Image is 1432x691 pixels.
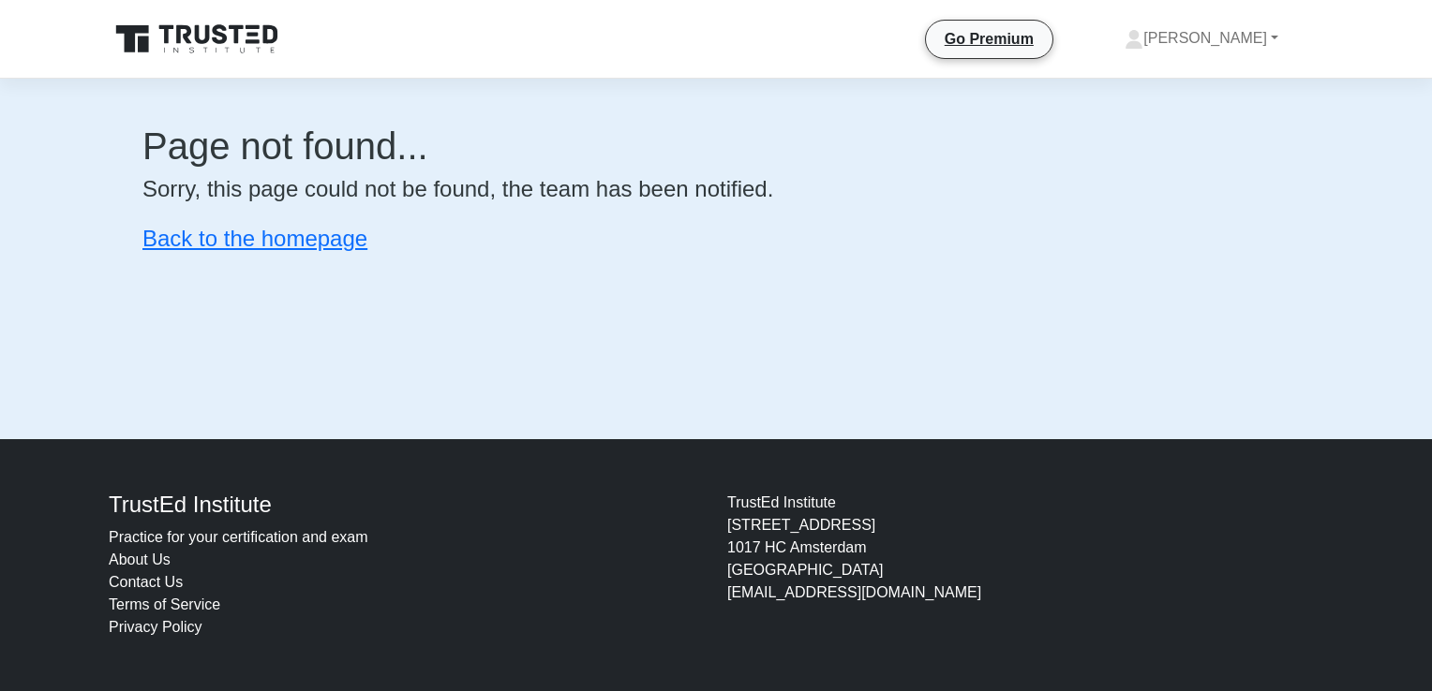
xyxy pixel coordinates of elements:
[109,596,220,612] a: Terms of Service
[109,551,171,567] a: About Us
[109,492,705,519] h4: TrustEd Institute
[1080,20,1323,57] a: [PERSON_NAME]
[716,492,1335,639] div: TrustEd Institute [STREET_ADDRESS] 1017 HC Amsterdam [GEOGRAPHIC_DATA] [EMAIL_ADDRESS][DOMAIN_NAME]
[109,529,368,545] a: Practice for your certification and exam
[142,226,367,251] a: Back to the homepage
[109,574,183,590] a: Contact Us
[933,27,1045,51] a: Go Premium
[142,176,1290,203] h4: Sorry, this page could not be found, the team has been notified.
[109,619,202,635] a: Privacy Policy
[142,124,1290,169] h1: Page not found...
